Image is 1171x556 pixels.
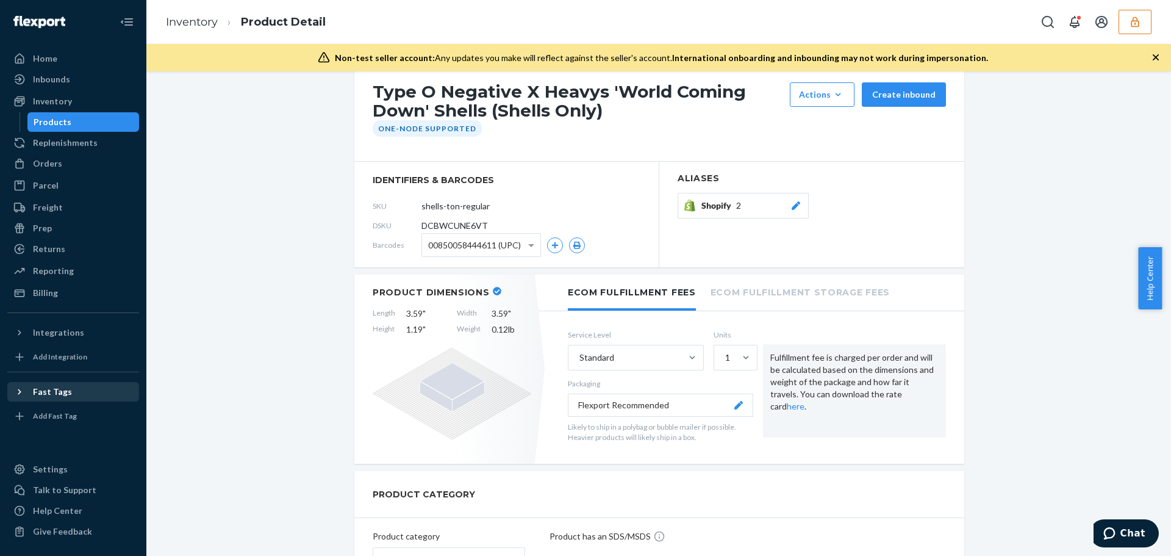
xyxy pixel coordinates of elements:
div: Home [33,52,57,65]
h2: Product Dimensions [373,287,490,298]
p: Packaging [568,378,753,389]
span: Length [373,308,395,320]
div: 1 [725,352,730,364]
a: Replenishments [7,133,139,153]
img: Flexport logo [13,16,65,28]
li: Ecom Fulfillment Fees [568,275,696,311]
a: Products [27,112,140,132]
button: Help Center [1138,247,1162,309]
div: Give Feedback [33,525,92,538]
div: Add Fast Tag [33,411,77,421]
div: Fulfillment fee is charged per order and will be calculated based on the dimensions and weight of... [763,344,946,438]
h2: Aliases [678,174,946,183]
div: Billing [33,287,58,299]
button: Give Feedback [7,522,139,541]
a: Add Fast Tag [7,406,139,426]
a: Home [7,49,139,68]
span: 0.12 lb [492,323,531,336]
h1: Type O Negative X Heavys 'World Coming Down' Shells (Shells Only) [373,82,784,120]
div: One-Node Supported [373,120,482,137]
a: Inventory [7,92,139,111]
div: Help Center [33,505,82,517]
div: Parcel [33,179,59,192]
a: Prep [7,218,139,238]
div: Settings [33,463,68,475]
a: Parcel [7,176,139,195]
span: Barcodes [373,240,421,250]
button: Shopify2 [678,193,809,218]
a: Add Integration [7,347,139,367]
li: Ecom Fulfillment Storage Fees [711,275,890,308]
button: Fast Tags [7,382,139,402]
span: 3.59 [492,308,531,320]
iframe: Opens a widget where you can chat to one of our agents [1094,519,1159,550]
a: Orders [7,154,139,173]
button: Open notifications [1062,10,1087,34]
div: Integrations [33,327,84,339]
a: Billing [7,283,139,303]
div: Inbounds [33,73,70,85]
div: Products [34,116,71,128]
span: " [423,308,426,319]
span: Height [373,323,395,336]
div: Fast Tags [33,386,72,398]
div: Add Integration [33,352,87,362]
div: Reporting [33,265,74,277]
div: Actions [799,88,845,101]
label: Service Level [568,330,704,340]
a: Inbounds [7,70,139,89]
a: Returns [7,239,139,259]
span: DSKU [373,220,421,231]
div: Replenishments [33,137,98,149]
div: Orders [33,157,62,170]
input: 1 [724,352,725,364]
span: Shopify [701,200,736,212]
h2: PRODUCT CATEGORY [373,483,475,505]
span: Width [457,308,481,320]
button: Integrations [7,323,139,342]
button: Create inbound [862,82,946,107]
span: 2 [736,200,741,212]
input: Standard [578,352,579,364]
span: Weight [457,323,481,336]
span: identifiers & barcodes [373,174,640,186]
span: " [508,308,511,319]
button: Close Navigation [115,10,139,34]
a: Product Detail [241,15,326,29]
a: Reporting [7,261,139,281]
span: 1.19 [406,323,446,336]
ol: breadcrumbs [156,4,335,40]
span: 00850058444611 (UPC) [428,235,521,256]
div: Standard [579,352,614,364]
div: Prep [33,222,52,234]
button: Open account menu [1089,10,1114,34]
a: here [787,401,804,411]
button: Talk to Support [7,480,139,500]
span: International onboarding and inbounding may not work during impersonation. [672,52,988,63]
span: Non-test seller account: [335,52,435,63]
span: 3.59 [406,308,446,320]
span: DCBWCUNE6VT [421,220,488,232]
a: Help Center [7,501,139,521]
p: Likely to ship in a polybag or bubble mailer if possible. Heavier products will likely ship in a ... [568,422,753,442]
button: Flexport Recommended [568,394,753,417]
div: Inventory [33,95,72,107]
span: SKU [373,201,421,211]
div: Any updates you make will reflect against the seller's account. [335,52,988,64]
button: Open Search Box [1036,10,1060,34]
p: Product has an SDS/MSDS [550,530,651,543]
label: Units [714,330,753,340]
a: Freight [7,198,139,217]
button: Actions [790,82,854,107]
p: Product category [373,530,525,543]
a: Inventory [166,15,218,29]
div: Talk to Support [33,484,96,496]
a: Settings [7,460,139,479]
div: Returns [33,243,65,255]
span: " [423,324,426,334]
div: Freight [33,201,63,214]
